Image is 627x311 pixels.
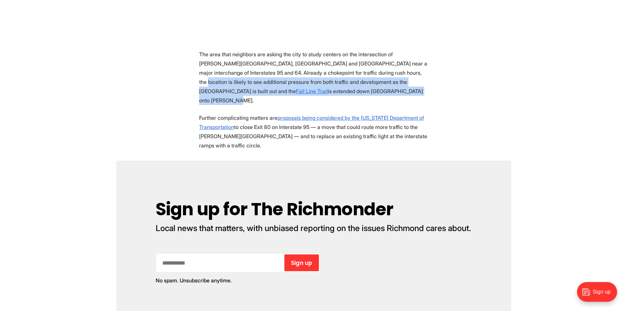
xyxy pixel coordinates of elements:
p: The area that neighbors are asking the city to study centers on the intersection of [PERSON_NAME]... [199,50,428,105]
iframe: portal-trigger [571,279,627,311]
span: Sign up [291,260,312,266]
span: Sign up for The Richmonder [156,197,394,221]
a: proposals being considered by the [US_STATE] Department of Transportation [199,115,424,130]
button: Sign up [284,254,319,271]
span: No spam. Unsubscribe anytime. [156,277,232,284]
p: Further complicating matters are to close Exit 80 on Interstate 95 — a move that could route more... [199,113,428,150]
a: Fall Line Trail [296,88,328,94]
span: Local news that matters, with unbiased reporting on the issues Richmond cares about. [156,223,471,233]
